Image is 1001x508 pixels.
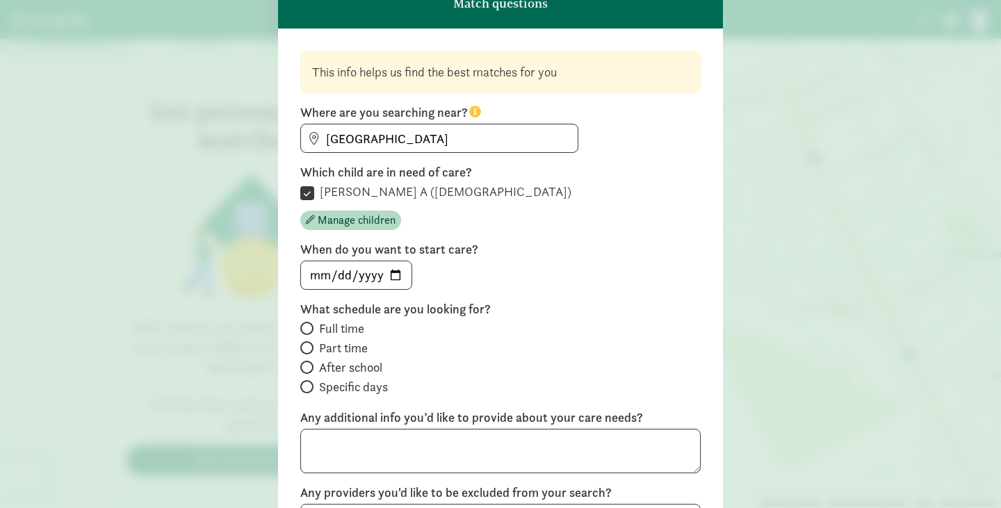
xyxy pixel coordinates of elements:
span: Manage children [318,212,396,229]
label: [PERSON_NAME] A ([DEMOGRAPHIC_DATA]) [314,183,571,200]
label: Where are you searching near? [300,104,701,121]
label: Any additional info you’d like to provide about your care needs? [300,409,701,426]
label: When do you want to start care? [300,241,701,258]
span: Specific days [319,379,388,395]
button: Manage children [300,211,401,230]
label: Any providers you'd like to be excluded from your search? [300,484,701,501]
input: Find address [301,124,578,152]
span: After school [319,359,382,376]
div: This info helps us find the best matches for you [312,63,689,81]
span: Part time [319,340,368,357]
label: Which child are in need of care? [300,164,701,181]
span: Full time [319,320,364,337]
label: What schedule are you looking for? [300,301,701,318]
